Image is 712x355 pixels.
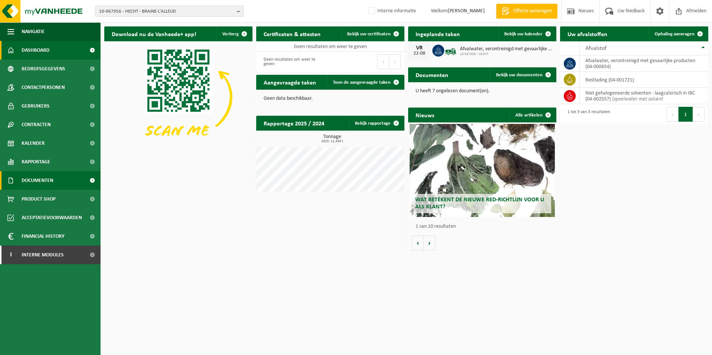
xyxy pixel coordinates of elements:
[256,75,324,89] h2: Aangevraagde taken
[504,32,543,36] span: Bekijk uw kalender
[678,107,693,122] button: 1
[22,227,64,246] span: Financial History
[260,140,404,143] span: 2025: 11,456 t
[104,41,252,153] img: Download de VHEPlus App
[22,78,65,97] span: Contactpersonen
[415,197,544,210] span: Wat betekent de nieuwe RED-richtlijn voor u als klant?
[496,4,557,19] a: Offerte aanvragen
[22,153,50,171] span: Rapportage
[22,115,51,134] span: Contracten
[104,26,204,41] h2: Download nu de Vanheede+ app!
[333,80,391,85] span: Toon de aangevraagde taken
[408,26,467,41] h2: Ingeplande taken
[216,26,252,41] button: Verberg
[22,60,65,78] span: Bedrijfsgegevens
[341,26,404,41] a: Bekijk uw certificaten
[412,51,427,56] div: 22-08
[649,26,708,41] a: Ophaling aanvragen
[408,67,456,82] h2: Documenten
[412,45,427,51] div: VR
[460,52,553,57] span: 10-967956 - HECHT
[22,208,82,227] span: Acceptatievoorwaarden
[22,97,50,115] span: Gebruikers
[256,41,404,52] td: Geen resultaten om weer te geven
[222,32,239,36] span: Verberg
[424,236,435,250] button: Volgende
[585,45,607,51] span: Afvalstof
[416,224,553,229] p: 1 van 10 resultaten
[410,124,555,217] a: Wat betekent de nieuwe RED-richtlijn voor u als klant?
[564,106,610,122] div: 1 tot 3 van 3 resultaten
[7,246,14,264] span: I
[260,134,404,143] h3: Tonnage
[580,55,708,72] td: afvalwater, verontreinigd met gevaarlijke producten (04-000654)
[460,46,553,52] span: Afvalwater, verontreinigd met gevaarlijke producten
[256,26,328,41] h2: Certificaten & attesten
[412,236,424,250] button: Vorige
[667,107,678,122] button: Previous
[389,54,401,69] button: Next
[377,54,389,69] button: Previous
[22,134,45,153] span: Kalender
[367,6,416,17] label: Interne informatie
[655,32,694,36] span: Ophaling aanvragen
[349,116,404,131] a: Bekijk rapportage
[614,96,663,102] i: spoelwater met solvent
[580,72,708,88] td: restlading (04-001721)
[693,107,705,122] button: Next
[264,96,397,101] p: Geen data beschikbaar.
[22,22,45,41] span: Navigatie
[22,190,55,208] span: Product Shop
[99,6,234,17] span: 10-967956 - HECHT - BRAINE-L'ALLEUD
[95,6,244,17] button: 10-967956 - HECHT - BRAINE-L'ALLEUD
[22,246,64,264] span: Interne modules
[22,41,50,60] span: Dashboard
[444,44,457,56] img: BL-LQ-LV
[448,8,485,14] strong: [PERSON_NAME]
[580,88,708,104] td: niet gehalogeneerde solventen - laagcalorisch in IBC (04-002557) |
[490,67,556,82] a: Bekijk uw documenten
[496,73,543,77] span: Bekijk uw documenten
[327,75,404,90] a: Toon de aangevraagde taken
[347,32,391,36] span: Bekijk uw certificaten
[509,108,556,122] a: Alle artikelen
[560,26,615,41] h2: Uw afvalstoffen
[256,116,332,130] h2: Rapportage 2025 / 2024
[22,171,53,190] span: Documenten
[511,7,554,15] span: Offerte aanvragen
[408,108,442,122] h2: Nieuws
[498,26,556,41] a: Bekijk uw kalender
[416,89,549,94] p: U heeft 7 ongelezen document(en).
[260,54,327,70] div: Geen resultaten om weer te geven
